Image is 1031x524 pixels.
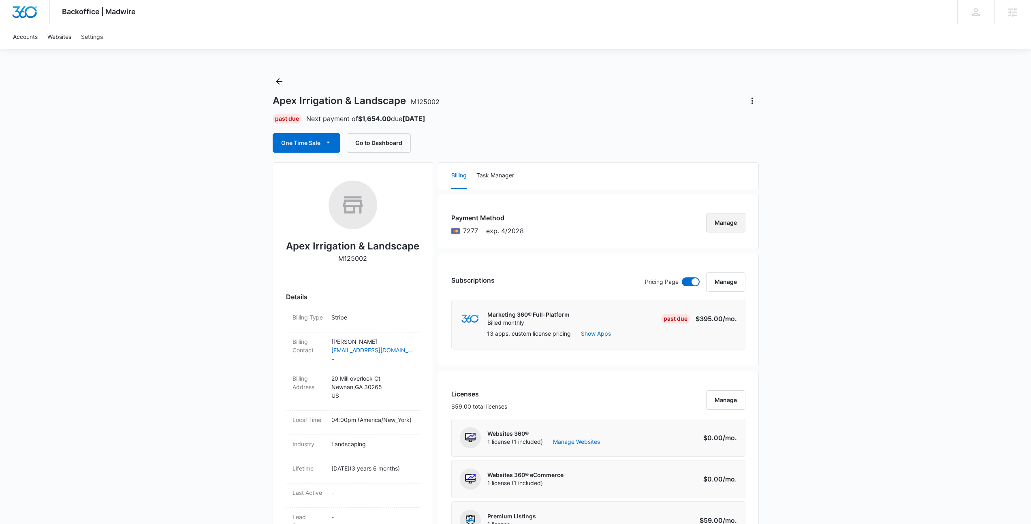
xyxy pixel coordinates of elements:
dt: Local Time [292,415,325,424]
p: Next payment of due [306,114,425,124]
p: - [331,488,413,497]
span: /mo. [723,475,737,483]
div: Billing Contact[PERSON_NAME][EMAIL_ADDRESS][DOMAIN_NAME]- [286,332,420,369]
a: Manage Websites [553,438,600,446]
a: Settings [76,24,108,49]
button: Manage [706,213,745,232]
p: $0.00 [699,433,737,443]
span: Backoffice | Madwire [62,7,136,16]
div: Local Time04:00pm (America/New_York) [286,411,420,435]
img: marketing360Logo [461,315,479,323]
span: Details [286,292,307,302]
p: 04:00pm ( America/New_York ) [331,415,413,424]
div: Billing Address20 Mill overlook CtNewnan,GA 30265US [286,369,420,411]
dt: Billing Address [292,374,325,391]
p: [PERSON_NAME] [331,337,413,346]
dd: - [331,337,413,364]
button: Task Manager [476,163,514,189]
span: exp. 4/2028 [486,226,524,236]
p: $0.00 [699,474,737,484]
p: - [331,513,413,521]
dt: Billing Contact [292,337,325,354]
h3: Licenses [451,389,507,399]
button: Show Apps [581,329,611,338]
button: Go to Dashboard [347,133,411,153]
button: One Time Sale [273,133,340,153]
strong: $1,654.00 [358,115,391,123]
p: Billed monthly [487,319,570,327]
div: Lifetime[DATE](3 years 6 months) [286,459,420,484]
h2: Apex Irrigation & Landscape [286,239,419,253]
a: Accounts [8,24,43,49]
p: Marketing 360® Full-Platform [487,311,570,319]
div: IndustryLandscaping [286,435,420,459]
span: M125002 [411,98,440,106]
p: $59.00 total licenses [451,402,507,411]
a: [EMAIL_ADDRESS][DOMAIN_NAME] [331,346,413,354]
button: Manage [706,390,745,410]
div: Last Active- [286,484,420,508]
button: Manage [706,272,745,292]
p: Websites 360® [487,430,600,438]
span: /mo. [723,434,737,442]
p: Stripe [331,313,413,322]
p: [DATE] ( 3 years 6 months ) [331,464,413,473]
strong: [DATE] [402,115,425,123]
button: Actions [746,94,759,107]
button: Back [273,75,286,88]
dt: Billing Type [292,313,325,322]
span: 1 license (1 included) [487,438,600,446]
h1: Apex Irrigation & Landscape [273,95,440,107]
div: Past Due [661,314,690,324]
div: Billing TypeStripe [286,308,420,332]
span: Mastercard ending with [463,226,478,236]
p: M125002 [338,253,367,263]
div: Past Due [273,114,301,124]
dt: Lifetime [292,464,325,473]
p: Premium Listings [487,512,536,520]
p: $395.00 [696,314,737,324]
h3: Payment Method [451,213,524,223]
span: 1 license (1 included) [487,479,564,487]
span: /mo. [723,315,737,323]
dt: Last Active [292,488,325,497]
button: Billing [451,163,467,189]
p: Pricing Page [645,277,679,286]
p: 20 Mill overlook Ct Newnan , GA 30265 US [331,374,413,400]
p: Websites 360® eCommerce [487,471,564,479]
p: 13 apps, custom license pricing [487,329,571,338]
a: Websites [43,24,76,49]
dt: Industry [292,440,325,448]
p: Landscaping [331,440,413,448]
h3: Subscriptions [451,275,495,285]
